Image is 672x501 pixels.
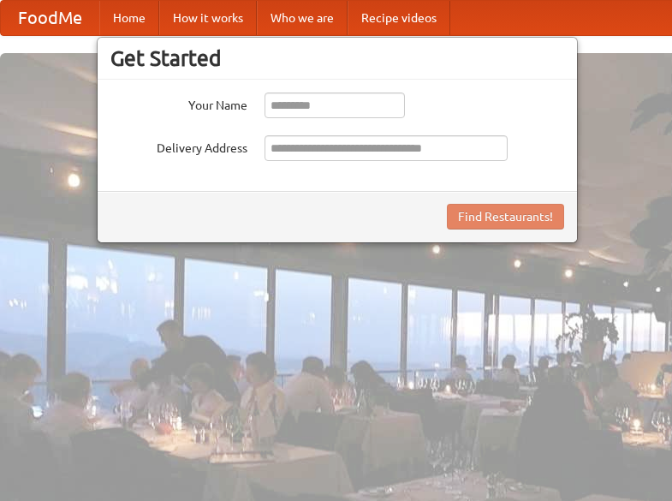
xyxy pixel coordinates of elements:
[99,1,159,35] a: Home
[257,1,348,35] a: Who we are
[110,135,247,157] label: Delivery Address
[110,45,564,71] h3: Get Started
[1,1,99,35] a: FoodMe
[348,1,450,35] a: Recipe videos
[159,1,257,35] a: How it works
[447,204,564,230] button: Find Restaurants!
[110,92,247,114] label: Your Name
